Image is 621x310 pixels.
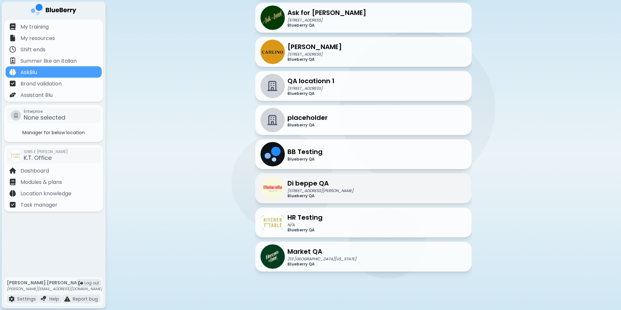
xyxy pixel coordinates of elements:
p: N/A [287,222,323,227]
p: My training [20,23,49,31]
p: Report bug [73,296,98,302]
a: company thumbnailHR TestingN/ABlueberry QA [255,207,472,238]
img: file icon [9,69,16,75]
p: 213 [GEOGRAPHIC_DATA][US_STATE] [287,256,356,262]
img: file icon [9,58,16,64]
p: Modules & plans [20,178,62,186]
img: company thumbnail [260,210,285,235]
p: QA locationn 1 [287,76,335,86]
span: Log out [84,280,99,286]
p: Dashboard [20,167,49,175]
p: Blueberry QA [287,123,328,128]
p: Blueberry QA [287,262,356,267]
a: company thumbnailDi beppe QA[STREET_ADDRESS][PERSON_NAME]Blueberry QA [255,173,472,203]
p: Shift ends [20,46,45,54]
p: Location knowledge [20,190,71,198]
img: company thumbnail [9,150,21,161]
p: [STREET_ADDRESS][PERSON_NAME] [287,188,353,193]
p: AskBlu [20,69,37,76]
span: Enterprise [24,109,65,114]
p: Settings [17,296,36,302]
img: file icon [9,296,15,302]
img: company logo [31,4,76,17]
p: Market QA [287,247,356,256]
img: company thumbnail [260,176,285,200]
a: placeholderBlueberry QA [255,105,472,135]
a: QA locationn 1[STREET_ADDRESS]Blueberry QA [255,71,472,101]
img: file icon [9,190,16,197]
a: company thumbnailMarket QA213 [GEOGRAPHIC_DATA][US_STATE]Blueberry QA [255,241,472,272]
p: Assistant Blu [20,91,53,99]
p: [STREET_ADDRESS] [287,52,342,57]
p: Blueberry QA [287,157,323,162]
img: file icon [9,46,16,53]
p: Summer like an Italian [20,57,77,65]
p: Blueberry QA [287,23,366,28]
a: company thumbnail[PERSON_NAME][STREET_ADDRESS]Blueberry QA [255,37,472,67]
p: HR Testing [287,213,323,222]
p: [PERSON_NAME][EMAIL_ADDRESS][DOMAIN_NAME] [7,286,102,291]
a: company thumbnailAsk for [PERSON_NAME][STREET_ADDRESS]Blueberry QA [255,3,472,33]
p: Ask for [PERSON_NAME] [287,8,366,18]
span: 1085 E [PERSON_NAME] [24,149,68,154]
p: My resources [20,34,55,42]
a: company thumbnailBB TestingBlueberry QA [255,139,472,169]
img: file icon [9,23,16,30]
span: K.T. Office [24,154,52,162]
p: [STREET_ADDRESS] [287,86,335,91]
p: Di beppe QA [287,178,353,188]
img: file icon [9,92,16,98]
p: Blueberry QA [287,227,323,233]
p: Brand validation [20,80,62,88]
p: [PERSON_NAME] [PERSON_NAME] [7,280,102,286]
p: Task manager [20,201,57,209]
img: file icon [9,179,16,185]
p: Blueberry QA [287,193,353,199]
p: [PERSON_NAME] [287,42,342,52]
img: file icon [41,296,47,302]
p: Blueberry QA [287,91,335,96]
img: company thumbnail [260,6,285,30]
img: file icon [9,35,16,41]
p: Help [49,296,59,302]
span: None selected [24,113,65,122]
p: Blueberry QA [287,57,342,62]
img: file icon [9,167,16,174]
p: Manager for below location [6,130,102,136]
img: file icon [9,201,16,208]
img: company thumbnail [260,244,285,269]
img: file icon [9,80,16,87]
p: BB Testing [287,147,323,157]
img: file icon [64,296,70,302]
p: placeholder [287,113,328,123]
img: company thumbnail [260,40,285,64]
img: logout [78,281,83,286]
img: company thumbnail [260,142,285,166]
p: [STREET_ADDRESS] [287,18,366,23]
